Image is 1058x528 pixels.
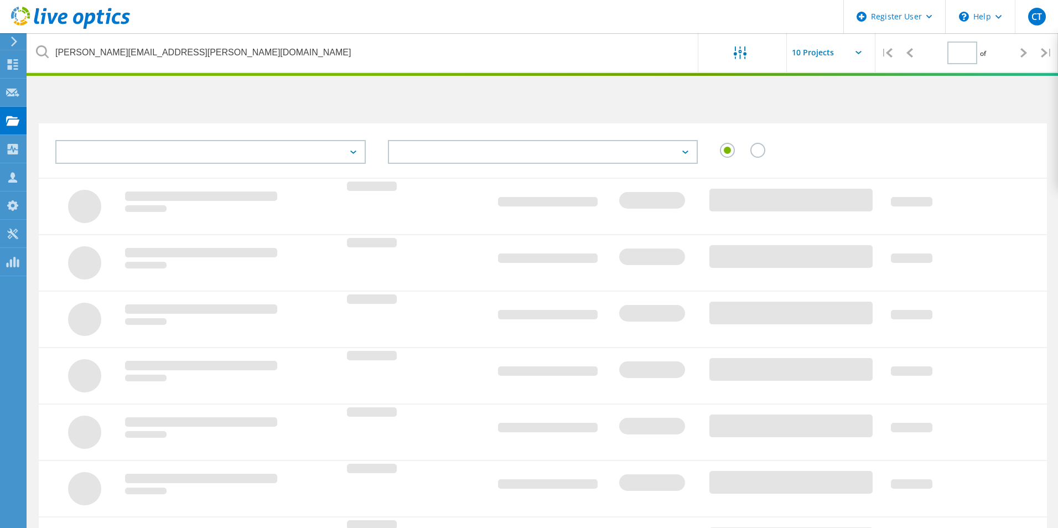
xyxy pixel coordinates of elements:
div: | [1035,33,1058,73]
div: | [875,33,898,73]
a: Live Optics Dashboard [11,23,130,31]
span: CT [1031,12,1042,21]
svg: \n [959,12,969,22]
input: undefined [28,33,699,72]
span: of [980,49,986,58]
